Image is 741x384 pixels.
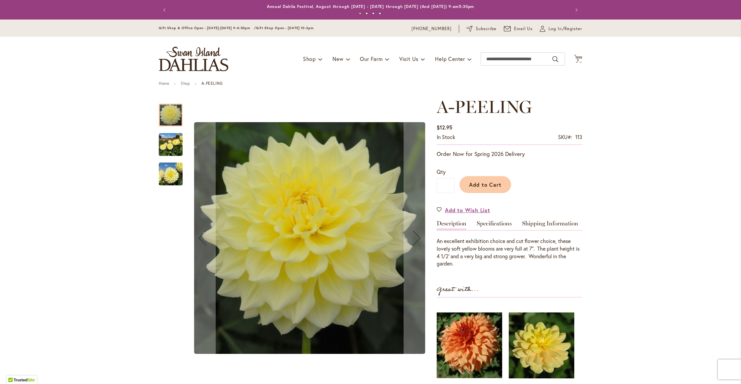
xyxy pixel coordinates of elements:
[372,12,374,15] button: 3 of 4
[256,26,314,30] span: Gift Shop Open - [DATE] 10-3pm
[5,360,23,379] iframe: Launch Accessibility Center
[189,97,216,379] button: Previous
[569,3,582,17] button: Next
[303,55,316,62] span: Shop
[437,124,452,131] span: $12.95
[194,122,425,354] img: A-Peeling
[522,220,578,230] a: Shipping Information
[159,126,189,156] div: A-Peeling
[575,133,582,141] div: 113
[267,4,474,9] a: Annual Dahlia Festival, August through [DATE] - [DATE] through [DATE] (And [DATE]) 9-am5:30pm
[437,150,582,158] p: Order Now for Spring 2026 Delivery
[437,96,532,117] span: A-PEELING
[360,55,382,62] span: Our Farm
[504,25,533,32] a: Email Us
[201,81,223,86] strong: A-PEELING
[437,284,479,295] strong: Great with...
[159,97,189,126] div: A-Peeling
[514,25,533,32] span: Email Us
[399,55,418,62] span: Visit Us
[459,176,511,193] button: Add to Cart
[477,220,512,230] a: Specifications
[558,133,572,140] strong: SKU
[437,133,455,141] div: Availability
[189,97,460,379] div: Product Images
[577,58,579,62] span: 2
[412,25,452,32] a: [PHONE_NUMBER]
[469,181,502,188] span: Add to Cart
[159,81,169,86] a: Home
[366,12,368,15] button: 2 of 4
[466,25,497,32] a: Subscribe
[548,25,582,32] span: Log In/Register
[445,206,490,214] span: Add to Wish List
[332,55,343,62] span: New
[437,168,446,175] span: Qty
[159,129,183,161] img: A-Peeling
[159,47,228,71] a: store logo
[476,25,497,32] span: Subscribe
[435,55,465,62] span: Help Center
[437,220,582,267] div: Detailed Product Info
[437,220,466,230] a: Description
[159,3,172,17] button: Previous
[159,156,183,185] div: A-Peeling
[437,206,490,214] a: Add to Wish List
[189,97,430,379] div: A-Peeling
[540,25,582,32] a: Log In/Register
[437,237,582,267] div: An excellent exhibition choice and cut flower choice, these lovely soft yellow blooms are very fu...
[189,97,430,379] div: A-PeelingA-PeelingA-Peeling
[359,12,361,15] button: 1 of 4
[181,81,190,86] a: Shop
[404,97,430,379] button: Next
[159,158,183,190] img: A-Peeling
[159,26,256,30] span: Gift Shop & Office Open - [DATE]-[DATE] 9-4:30pm /
[574,55,582,64] button: 2
[437,133,455,140] span: In stock
[379,12,381,15] button: 4 of 4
